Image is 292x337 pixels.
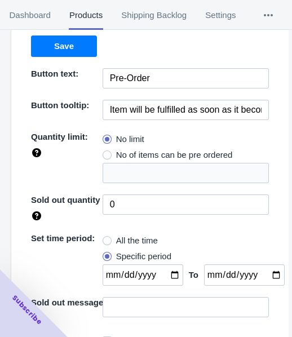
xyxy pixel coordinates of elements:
span: To [189,270,198,280]
span: Button tooltip: [31,100,89,110]
span: No limit [116,134,144,145]
span: Button text: [31,69,78,78]
span: Save [54,42,74,51]
span: Shipping Backlog [121,1,187,30]
span: Dashboard [9,1,51,30]
button: Save [31,36,97,57]
span: Settings [205,1,236,30]
span: Specific period [116,251,171,262]
span: Sold out message: [31,298,106,307]
span: Subscribe [10,293,44,327]
button: More tabs [245,1,291,30]
span: Sold out quantity [31,195,100,205]
span: No of items can be pre ordered [116,149,233,161]
span: All the time [116,235,158,246]
span: Set time period: [31,233,95,243]
span: Quantity limit: [31,132,88,141]
span: Products [69,1,103,30]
